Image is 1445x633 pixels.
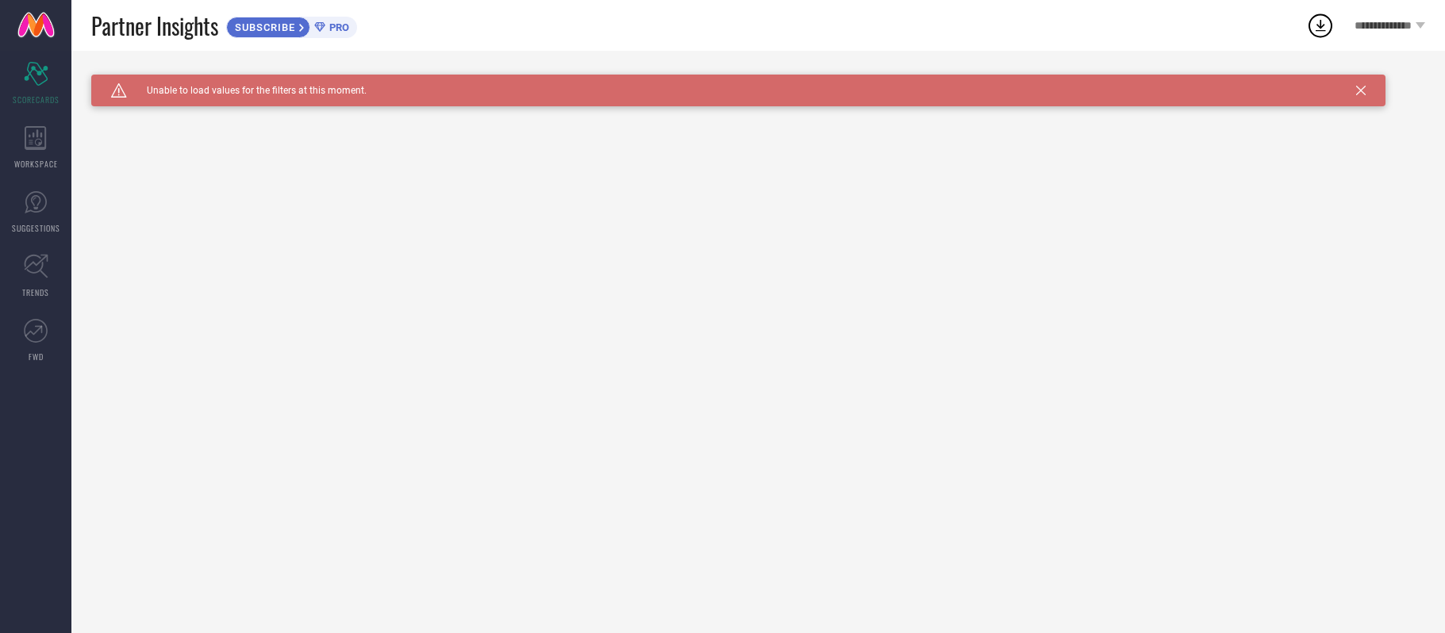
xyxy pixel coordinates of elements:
div: Unable to load filters at this moment. Please try later. [91,75,1425,87]
span: WORKSPACE [14,158,58,170]
span: TRENDS [22,286,49,298]
span: SCORECARDS [13,94,60,105]
span: SUBSCRIBE [227,21,299,33]
span: FWD [29,351,44,363]
span: Unable to load values for the filters at this moment. [127,85,367,96]
a: SUBSCRIBEPRO [226,13,357,38]
span: PRO [325,21,349,33]
span: Partner Insights [91,10,218,42]
div: Open download list [1306,11,1335,40]
span: SUGGESTIONS [12,222,60,234]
